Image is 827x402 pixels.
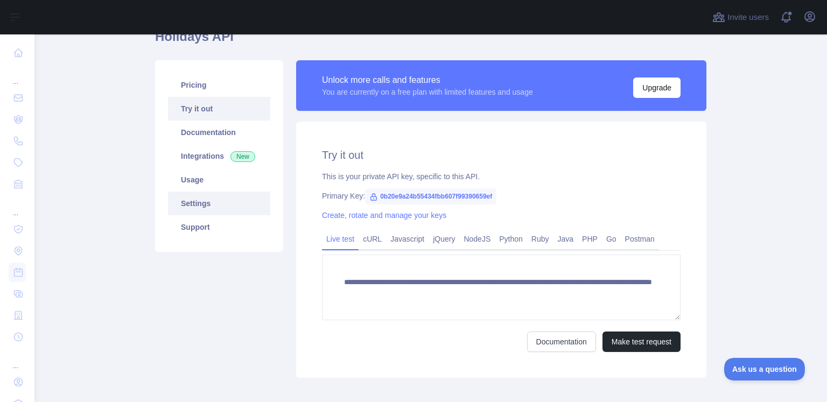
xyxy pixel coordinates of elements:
[527,230,553,248] a: Ruby
[365,188,496,204] span: 0b20e9a24b55434fbb607f99390659ef
[9,65,26,86] div: ...
[168,121,270,144] a: Documentation
[9,196,26,217] div: ...
[322,230,359,248] a: Live test
[9,349,26,370] div: ...
[429,230,459,248] a: jQuery
[168,192,270,215] a: Settings
[633,77,681,98] button: Upgrade
[386,230,429,248] a: Javascript
[602,230,621,248] a: Go
[621,230,659,248] a: Postman
[168,73,270,97] a: Pricing
[553,230,578,248] a: Java
[322,87,533,97] div: You are currently on a free plan with limited features and usage
[710,9,771,26] button: Invite users
[322,171,681,182] div: This is your private API key, specific to this API.
[168,168,270,192] a: Usage
[727,11,769,24] span: Invite users
[495,230,527,248] a: Python
[168,215,270,239] a: Support
[322,74,533,87] div: Unlock more calls and features
[578,230,602,248] a: PHP
[322,211,446,220] a: Create, rotate and manage your keys
[459,230,495,248] a: NodeJS
[168,97,270,121] a: Try it out
[322,191,681,201] div: Primary Key:
[602,332,681,352] button: Make test request
[359,230,386,248] a: cURL
[230,151,255,162] span: New
[527,332,596,352] a: Documentation
[724,358,805,380] iframe: Toggle Customer Support
[155,28,706,54] h1: Holidays API
[168,144,270,168] a: Integrations New
[322,147,681,163] h2: Try it out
